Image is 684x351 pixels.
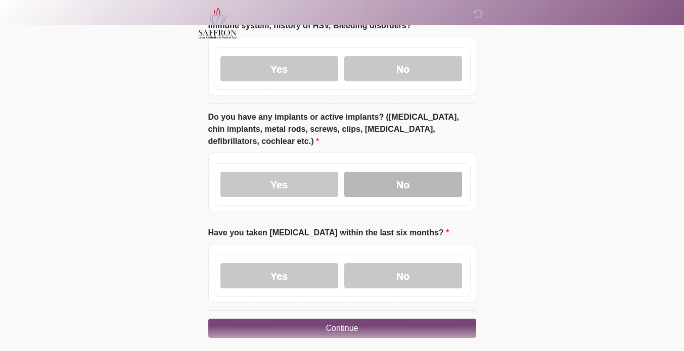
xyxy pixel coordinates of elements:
[220,172,338,197] label: Yes
[208,319,476,338] button: Continue
[344,263,462,288] label: No
[208,111,476,147] label: Do you have any implants or active implants? ([MEDICAL_DATA], chin implants, metal rods, screws, ...
[220,56,338,81] label: Yes
[208,227,449,239] label: Have you taken [MEDICAL_DATA] within the last six months?
[220,263,338,288] label: Yes
[344,172,462,197] label: No
[344,56,462,81] label: No
[198,8,238,39] img: Saffron Laser Aesthetics and Medical Spa Logo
